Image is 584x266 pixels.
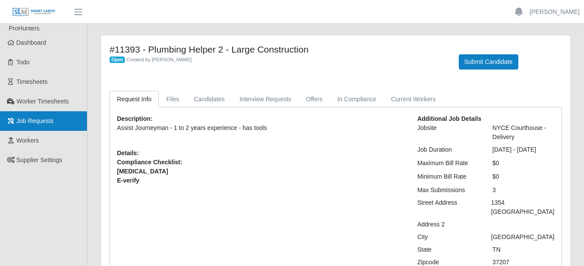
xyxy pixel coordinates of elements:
[187,91,232,108] a: Candidates
[117,159,182,166] b: Compliance Checklist:
[299,91,330,108] a: Offers
[117,115,153,122] b: Description:
[486,245,561,254] div: TN
[411,233,485,242] div: City
[17,156,63,163] span: Supplier Settings
[12,7,56,17] img: SLM Logo
[110,91,159,108] a: Request Info
[232,91,299,108] a: Interview Requests
[117,176,404,185] span: E-verify
[411,220,486,229] div: Address 2
[411,198,485,216] div: Street Address
[411,145,486,154] div: Job Duration
[110,44,446,55] h4: #11393 - Plumbing Helper 2 - Large Construction
[411,186,486,195] div: Max Submissions
[530,7,580,17] a: [PERSON_NAME]
[117,167,404,176] span: [MEDICAL_DATA]
[330,91,384,108] a: In Compliance
[411,172,486,181] div: Minimum Bill Rate
[484,198,561,216] div: 1354 [GEOGRAPHIC_DATA]
[17,137,39,144] span: Workers
[484,233,561,242] div: [GEOGRAPHIC_DATA]
[110,57,125,63] span: Open
[127,57,192,62] span: Created by [PERSON_NAME]
[417,115,481,122] b: Additional Job Details
[117,123,404,133] p: Assist Journeyman - 1 to 2 years experience - has tools
[17,117,54,124] span: Job Requests
[17,59,30,66] span: Todo
[159,91,187,108] a: Files
[411,245,486,254] div: State
[17,98,69,105] span: Worker Timesheets
[411,123,486,142] div: Jobsite
[486,123,561,142] div: NYCE Courthouse - Delivery
[459,54,518,70] button: Submit Candidate
[486,172,561,181] div: $0
[411,159,486,168] div: Maximum Bill Rate
[17,78,48,85] span: Timesheets
[17,39,47,46] span: Dashboard
[486,186,561,195] div: 3
[117,150,139,156] b: Details:
[486,159,561,168] div: $0
[9,25,40,32] span: ProHunters
[486,145,561,154] div: [DATE] - [DATE]
[384,91,443,108] a: Current Workers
